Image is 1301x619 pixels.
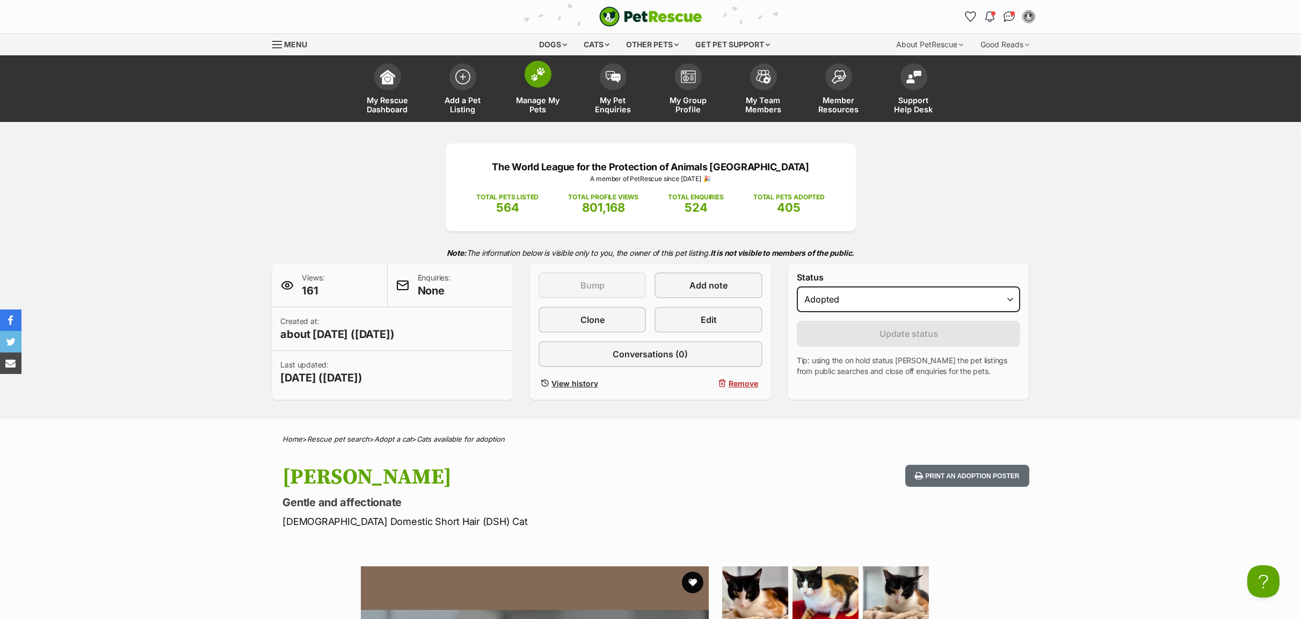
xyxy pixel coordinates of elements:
[682,572,703,593] button: favourite
[539,307,646,333] a: Clone
[599,6,702,27] img: logo-cat-932fe2b9b8326f06289b0f2fb663e598f794de774fb13d1741a6617ecf9a85b4.svg
[962,8,979,25] a: Favourites
[815,96,863,114] span: Member Resources
[1247,565,1280,598] iframe: Help Scout Beacon - Open
[375,435,412,443] a: Adopt a cat
[82,68,161,134] img: https://img.kwcdn.com/product/fancy/2fb0ce9c-a180-4deb-abe9-fb2124f6f161.jpg?imageMogr2/strip/siz...
[985,11,994,22] img: notifications-46538b983faf8c2785f20acdc204bb7945ddae34d4c08c2a6579f10ce5e182be.svg
[655,307,762,333] a: Edit
[283,495,737,510] p: Gentle and affectionate
[1023,11,1034,22] img: World League for Protection of Animals profile pic
[655,376,762,391] button: Remove
[462,174,840,184] p: A member of PetRescue since [DATE] 🎉
[890,96,938,114] span: Support Help Desk
[906,70,921,83] img: help-desk-icon-fdf02630f3aa405de69fd3d07c3f3aa587a6932b1a1747fa1d2bba05be0121f9.svg
[447,248,467,257] strong: Note:
[688,34,777,55] div: Get pet support
[281,370,362,385] span: [DATE] ([DATE])
[281,359,362,385] p: Last updated:
[668,192,723,202] p: TOTAL ENQUIRIES
[962,8,1037,25] ul: Account quick links
[685,200,708,214] span: 524
[1001,8,1018,25] a: Conversations
[710,248,855,257] strong: It is not visible to members of the public.
[364,96,412,114] span: My Rescue Dashboard
[530,67,546,81] img: manage-my-pets-icon-02211641906a0b7f246fdf0571729dbe1e7629f14944591b6c1af311fb30b64b.svg
[889,34,971,55] div: About PetRescue
[281,327,395,342] span: about [DATE] ([DATE])
[283,514,737,529] p: [DEMOGRAPHIC_DATA] Domestic Short Hair (DSH) Cat
[308,435,370,443] a: Rescue pet search
[350,58,425,122] a: My Rescue Dashboard
[439,96,487,114] span: Add a Pet Listing
[580,279,605,292] span: Bump
[568,192,638,202] p: TOTAL PROFILE VIEWS
[689,279,728,292] span: Add note
[256,435,1045,443] div: > > >
[539,376,646,391] a: View history
[1020,8,1037,25] button: My account
[739,96,788,114] span: My Team Members
[302,272,325,298] p: Views:
[418,272,450,298] p: Enquiries:
[801,58,876,122] a: Member Resources
[797,321,1021,347] button: Update status
[756,70,771,84] img: team-members-icon-5396bd8760b3fe7c0b43da4ab00e1e3bb1a5d9ba89233759b79545d2d3fc5d0d.svg
[753,192,825,202] p: TOTAL PETS ADOPTED
[539,272,646,298] button: Bump
[500,58,576,122] a: Manage My Pets
[982,8,999,25] button: Notifications
[576,58,651,122] a: My Pet Enquiries
[281,316,395,342] p: Created at:
[532,34,575,55] div: Dogs
[476,192,539,202] p: TOTAL PETS LISTED
[797,355,1021,377] p: Tip: using the on hold status [PERSON_NAME] the pet listings from public searches and close off e...
[582,200,625,214] span: 801,168
[655,272,762,298] a: Add note
[417,435,505,443] a: Cats available for adoption
[599,6,702,27] a: PetRescue
[91,76,180,150] img: https://img.kwcdn.com/product/fancy/2fb0ce9c-a180-4deb-abe9-fb2124f6f161.jpg?imageMogr2/strip/siz...
[425,58,500,122] a: Add a Pet Listing
[285,40,308,49] span: Menu
[551,378,598,389] span: View history
[797,272,1021,282] label: Status
[664,96,713,114] span: My Group Profile
[380,69,395,84] img: dashboard-icon-eb2f2d2d3e046f16d808141f083e7271f6b2e854fb5c12c21221c1fb7104beca.svg
[1004,11,1015,22] img: chat-41dd97257d64d25036548639549fe6c8038ab92f7586957e7f3b1b290dea8141.svg
[701,313,717,326] span: Edit
[302,283,325,298] span: 161
[589,96,637,114] span: My Pet Enquiries
[777,200,801,214] span: 405
[651,58,726,122] a: My Group Profile
[905,465,1029,487] button: Print an adoption poster
[576,34,617,55] div: Cats
[729,378,758,389] span: Remove
[418,283,450,298] span: None
[726,58,801,122] a: My Team Members
[272,34,315,53] a: Menu
[613,348,688,361] span: Conversations (0)
[272,242,1029,264] p: The information below is visible only to you, the owner of this pet listing.
[514,96,562,114] span: Manage My Pets
[831,70,846,84] img: member-resources-icon-8e73f808a243e03378d46382f2149f9095a855e16c252ad45f914b54edf8863c.svg
[496,200,519,214] span: 564
[539,341,762,367] a: Conversations (0)
[283,465,737,490] h1: [PERSON_NAME]
[606,71,621,83] img: pet-enquiries-icon-7e3ad2cf08bfb03b45e93fb7055b45f3efa6380592205ae92323e6603595dc1f.svg
[283,435,303,443] a: Home
[880,327,938,340] span: Update status
[681,70,696,83] img: group-profile-icon-3fa3cf56718a62981997c0bc7e787c4b2cf8bcc04b72c1350f741eb67cf2f40e.svg
[462,160,840,174] p: The World League for the Protection of Animals [GEOGRAPHIC_DATA]
[876,58,951,122] a: Support Help Desk
[619,34,686,55] div: Other pets
[455,69,470,84] img: add-pet-listing-icon-0afa8454b4691262ce3f59096e99ab1cd57d4a30225e0717b998d2c9b9846f56.svg
[580,313,605,326] span: Clone
[973,34,1037,55] div: Good Reads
